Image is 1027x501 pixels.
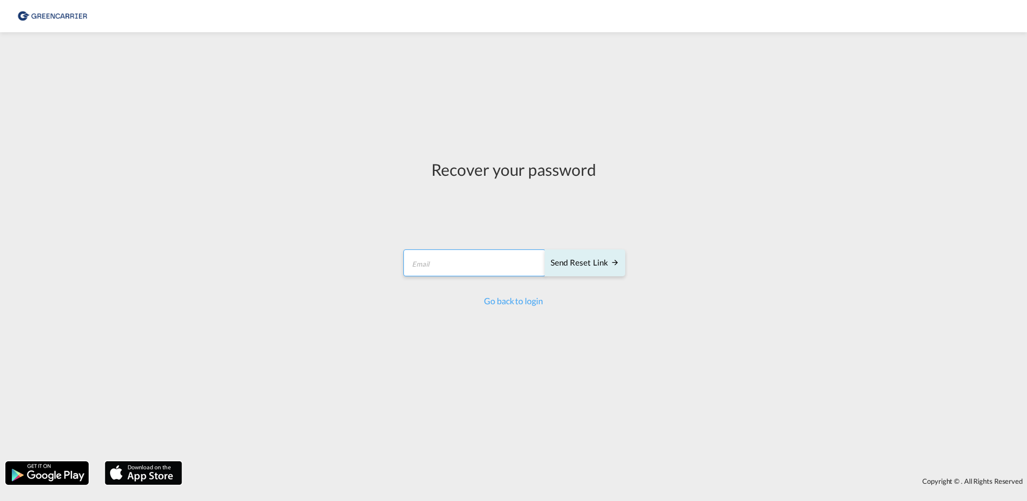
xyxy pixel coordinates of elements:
[403,249,546,276] input: Email
[432,191,595,233] iframe: reCAPTCHA
[104,460,183,486] img: apple.png
[4,460,90,486] img: google.png
[551,257,619,269] div: Send reset link
[16,4,89,28] img: 8cf206808afe11efa76fcd1e3d746489.png
[484,296,543,306] a: Go back to login
[611,258,619,267] md-icon: icon-arrow-right
[545,249,625,276] button: SEND RESET LINK
[402,158,625,181] div: Recover your password
[187,472,1027,490] div: Copyright © . All Rights Reserved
